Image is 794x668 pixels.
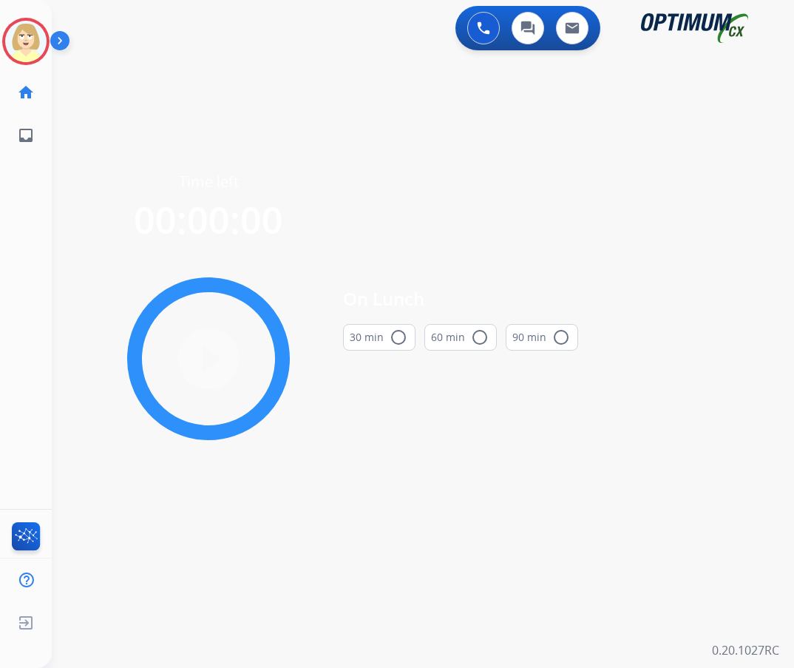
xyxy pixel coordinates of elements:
[17,126,35,144] mat-icon: inbox
[471,328,489,346] mat-icon: radio_button_unchecked
[17,84,35,101] mat-icon: home
[390,328,407,346] mat-icon: radio_button_unchecked
[712,641,779,659] p: 0.20.1027RC
[5,21,47,62] img: avatar
[506,324,578,351] button: 90 min
[343,324,415,351] button: 30 min
[343,286,578,312] span: On Lunch
[134,195,283,245] span: 00:00:00
[424,324,497,351] button: 60 min
[179,172,239,192] span: Time left
[552,328,570,346] mat-icon: radio_button_unchecked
